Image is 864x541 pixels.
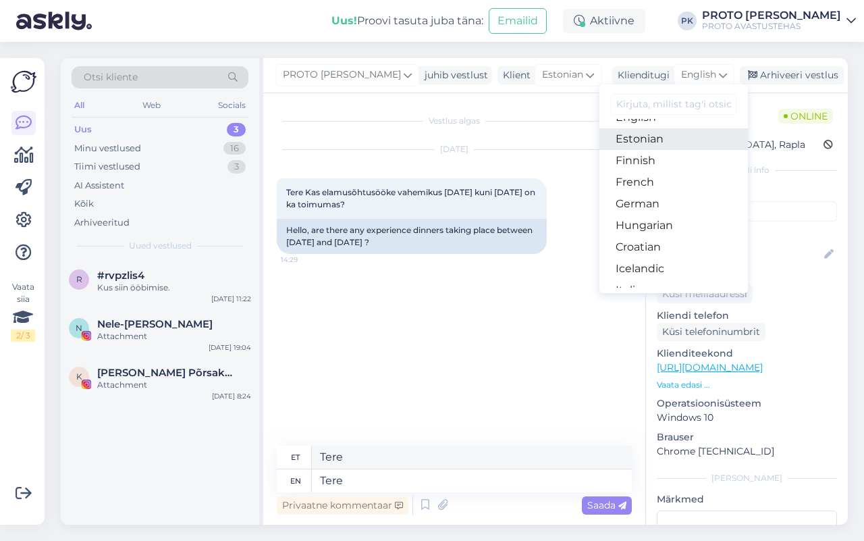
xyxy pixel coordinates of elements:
[277,496,408,515] div: Privaatne kommentaar
[657,411,837,425] p: Windows 10
[657,492,837,507] p: Märkmed
[678,11,697,30] div: PK
[211,294,251,304] div: [DATE] 11:22
[312,469,632,492] textarea: Tere
[657,285,753,303] div: Küsi meiliaadressi
[599,193,748,215] a: German
[657,379,837,391] p: Vaata edasi ...
[657,472,837,484] div: [PERSON_NAME]
[76,371,82,382] span: K
[283,68,401,82] span: PROTO [PERSON_NAME]
[740,66,844,84] div: Arhiveeri vestlus
[497,68,531,82] div: Klient
[11,69,36,95] img: Askly Logo
[277,219,547,254] div: Hello, are there any experience dinners taking place between [DATE] and [DATE] ?
[209,342,251,353] div: [DATE] 19:04
[702,21,841,32] div: PROTO AVASTUSTEHAS
[702,10,856,32] a: PROTO [PERSON_NAME]PROTO AVASTUSTEHAS
[681,68,716,82] span: English
[277,143,632,155] div: [DATE]
[599,258,748,280] a: Icelandic
[76,323,82,333] span: N
[599,150,748,172] a: Finnish
[610,94,737,115] input: Kirjuta, millist tag'i otsid
[74,197,94,211] div: Kõik
[97,269,144,282] span: #rvpzlis4
[489,8,547,34] button: Emailid
[97,379,251,391] div: Attachment
[84,70,138,84] span: Otsi kliente
[599,215,748,236] a: Hungarian
[74,160,140,174] div: Tiimi vestlused
[277,115,632,127] div: Vestlus algas
[312,446,632,469] textarea: Tere
[72,97,87,114] div: All
[599,280,748,301] a: Italian
[657,309,837,323] p: Kliendi telefon
[286,187,537,209] span: Tere Kas elamusõhtusööke vahemikus [DATE] kuni [DATE] on ka toimumas?
[11,281,35,342] div: Vaata siia
[657,396,837,411] p: Operatsioonisüsteem
[657,323,765,341] div: Küsi telefoninumbrit
[599,236,748,258] a: Croatian
[74,123,92,136] div: Uus
[140,97,163,114] div: Web
[290,469,301,492] div: en
[778,109,833,124] span: Online
[331,14,357,27] b: Uus!
[227,123,246,136] div: 3
[74,142,141,155] div: Minu vestlused
[419,68,488,82] div: juhib vestlust
[74,179,124,192] div: AI Assistent
[563,9,645,33] div: Aktiivne
[281,255,331,265] span: 14:29
[223,142,246,155] div: 16
[599,172,748,193] a: French
[97,367,238,379] span: Kolm Põrsakest
[657,346,837,361] p: Klienditeekond
[657,361,763,373] a: [URL][DOMAIN_NAME]
[599,128,748,150] a: Estonian
[74,216,130,230] div: Arhiveeritud
[97,282,251,294] div: Kus siin ööbimise.
[215,97,248,114] div: Socials
[612,68,670,82] div: Klienditugi
[76,274,82,284] span: r
[542,68,583,82] span: Estonian
[291,446,300,469] div: et
[129,240,192,252] span: Uued vestlused
[11,330,35,342] div: 2 / 3
[657,444,837,459] p: Chrome [TECHNICAL_ID]
[227,160,246,174] div: 3
[97,318,213,330] span: Nele-Liis Kallak
[331,13,483,29] div: Proovi tasuta juba täna:
[212,391,251,401] div: [DATE] 8:24
[587,499,626,511] span: Saada
[657,430,837,444] p: Brauser
[702,10,841,21] div: PROTO [PERSON_NAME]
[97,330,251,342] div: Attachment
